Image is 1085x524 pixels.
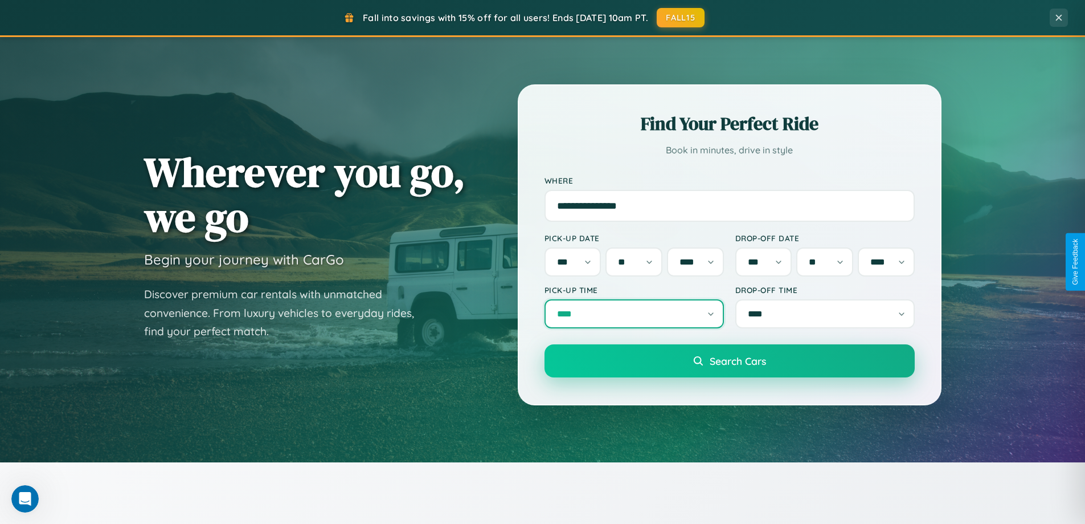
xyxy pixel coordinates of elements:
span: Search Cars [710,355,766,367]
label: Drop-off Date [735,233,915,243]
div: Give Feedback [1071,239,1079,285]
label: Drop-off Time [735,285,915,295]
span: Fall into savings with 15% off for all users! Ends [DATE] 10am PT. [363,12,648,23]
button: FALL15 [657,8,705,27]
h1: Wherever you go, we go [144,149,465,239]
p: Discover premium car rentals with unmatched convenience. From luxury vehicles to everyday rides, ... [144,285,429,341]
button: Search Cars [544,344,915,377]
h3: Begin your journey with CarGo [144,251,344,268]
label: Where [544,176,915,185]
iframe: Intercom live chat [11,485,39,513]
h2: Find Your Perfect Ride [544,111,915,136]
label: Pick-up Time [544,285,724,295]
label: Pick-up Date [544,233,724,243]
p: Book in minutes, drive in style [544,142,915,159]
